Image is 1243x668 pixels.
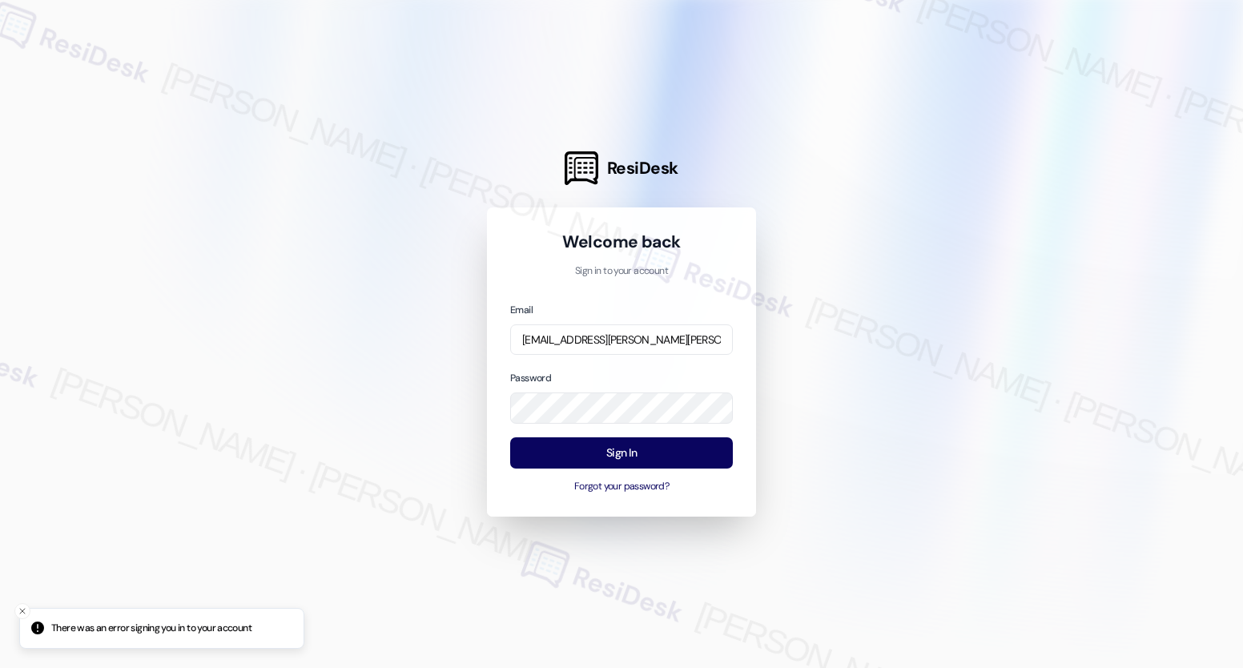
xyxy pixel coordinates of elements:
[565,151,598,185] img: ResiDesk Logo
[510,372,551,384] label: Password
[510,264,733,279] p: Sign in to your account
[510,437,733,469] button: Sign In
[510,324,733,356] input: name@example.com
[607,157,678,179] span: ResiDesk
[510,304,533,316] label: Email
[510,480,733,494] button: Forgot your password?
[51,622,251,636] p: There was an error signing you in to your account
[510,231,733,253] h1: Welcome back
[14,603,30,619] button: Close toast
